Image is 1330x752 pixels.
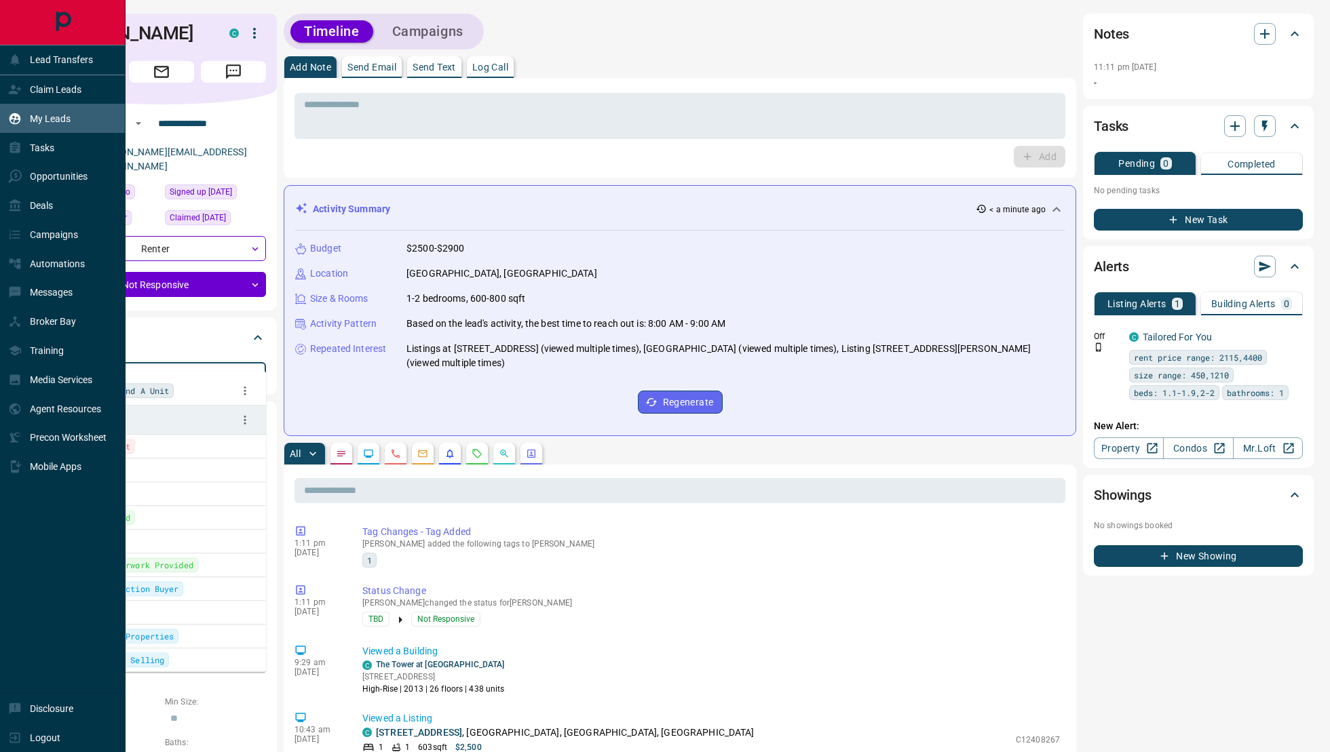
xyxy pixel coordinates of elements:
[294,607,342,616] p: [DATE]
[130,115,147,132] button: Open
[73,558,193,572] span: Rental Paperwork Provided
[1094,484,1152,506] h2: Showings
[294,548,342,557] p: [DATE]
[165,184,266,203] div: Tue Mar 11 2025
[294,538,342,548] p: 1:11 pm
[1094,62,1156,72] p: 11:11 pm [DATE]
[57,22,209,44] h1: [PERSON_NAME]
[294,734,342,744] p: [DATE]
[242,365,261,384] button: Close
[376,727,462,738] a: [STREET_ADDRESS]
[290,449,301,458] p: All
[294,667,342,677] p: [DATE]
[638,391,723,414] button: Regenerate
[1094,330,1121,342] p: Off
[310,241,341,256] p: Budget
[347,62,396,72] p: Send Email
[362,525,1060,539] p: Tag Changes - Tag Added
[379,20,477,43] button: Campaigns
[1094,256,1129,277] h2: Alerts
[1094,115,1128,137] h2: Tasks
[368,612,383,626] span: TBD
[989,203,1046,216] p: < a minute ago
[362,539,1060,549] p: [PERSON_NAME] added the following tags to [PERSON_NAME]
[313,202,390,216] p: Activity Summary
[294,597,342,607] p: 1:11 pm
[129,61,194,83] span: Email
[165,696,266,708] p: Min Size:
[472,62,508,72] p: Log Call
[94,146,247,172] a: [PERSON_NAME][EMAIL_ADDRESS][DOMAIN_NAME]
[1134,351,1262,364] span: rent price range: 2115,4400
[1227,386,1284,399] span: bathrooms: 1
[362,660,372,670] div: condos.ca
[1094,23,1129,45] h2: Notes
[499,448,510,459] svg: Opportunities
[201,61,266,83] span: Message
[229,28,239,38] div: condos.ca
[310,317,377,331] p: Activity Pattern
[362,671,505,683] p: [STREET_ADDRESS]
[1094,419,1303,433] p: New Alert:
[57,321,266,354] div: Tags
[376,726,755,740] p: , [GEOGRAPHIC_DATA], [GEOGRAPHIC_DATA], [GEOGRAPHIC_DATA]
[417,612,474,626] span: Not Responsive
[310,266,348,281] p: Location
[310,342,386,356] p: Repeated Interest
[1228,159,1276,169] p: Completed
[170,185,232,199] span: Signed up [DATE]
[1094,18,1303,50] div: Notes
[1134,386,1215,399] span: beds: 1.1-1.9,2-2
[362,683,505,695] p: High-Rise | 2013 | 26 floors | 438 units
[1094,519,1303,532] p: No showings booked
[376,660,504,669] a: The Tower at [GEOGRAPHIC_DATA]
[1211,299,1276,309] p: Building Alerts
[336,448,347,459] svg: Notes
[444,448,455,459] svg: Listing Alerts
[1175,299,1180,309] p: 1
[406,342,1065,370] p: Listings at [STREET_ADDRESS] (viewed multiple times), [GEOGRAPHIC_DATA] (viewed multiple times), ...
[170,211,226,224] span: Claimed [DATE]
[1163,159,1168,168] p: 0
[295,197,1065,222] div: Activity Summary< a minute ago
[417,448,428,459] svg: Emails
[1094,342,1103,352] svg: Push Notification Only
[1094,76,1303,90] p: -
[1163,437,1233,459] a: Condos
[362,584,1060,598] p: Status Change
[1094,545,1303,567] button: New Showing
[290,20,373,43] button: Timeline
[406,241,464,256] p: $2500-$2900
[526,448,537,459] svg: Agent Actions
[1107,299,1166,309] p: Listing Alerts
[1134,368,1229,382] span: size range: 450,1210
[57,272,266,297] div: Not Responsive
[1016,734,1060,746] p: C12408267
[406,266,597,281] p: [GEOGRAPHIC_DATA], [GEOGRAPHIC_DATA]
[413,62,456,72] p: Send Text
[165,736,266,749] p: Baths:
[1143,332,1212,342] a: Tailored For You
[294,725,342,734] p: 10:43 am
[1094,110,1303,142] div: Tasks
[1118,159,1155,168] p: Pending
[310,292,368,306] p: Size & Rooms
[1094,250,1303,283] div: Alerts
[362,598,1060,608] p: [PERSON_NAME] changed the status for [PERSON_NAME]
[362,728,372,737] div: condos.ca
[390,448,401,459] svg: Calls
[367,553,372,567] span: 1
[406,292,525,306] p: 1-2 bedrooms, 600-800 sqft
[1094,209,1303,231] button: New Task
[1094,437,1164,459] a: Property
[362,711,1060,726] p: Viewed a Listing
[1094,180,1303,201] p: No pending tasks
[1233,437,1303,459] a: Mr.Loft
[363,448,374,459] svg: Lead Browsing Activity
[294,658,342,667] p: 9:29 am
[165,210,266,229] div: Tue Mar 11 2025
[1129,332,1139,342] div: condos.ca
[73,582,178,595] span: Pre-Construction Buyer
[362,644,1060,658] p: Viewed a Building
[290,62,331,72] p: Add Note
